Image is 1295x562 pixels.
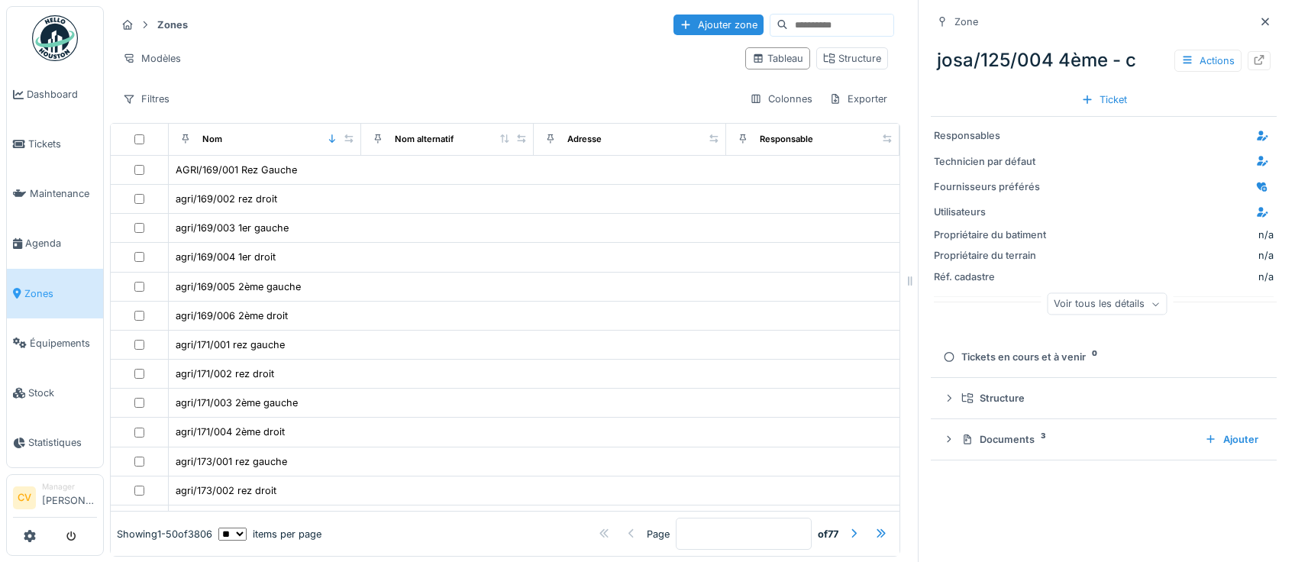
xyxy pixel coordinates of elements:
[30,186,97,201] span: Maintenance
[202,133,222,146] div: Nom
[116,47,188,69] div: Modèles
[176,425,285,439] div: agri/171/004 2ème droit
[934,128,1048,143] div: Responsables
[1174,50,1242,72] div: Actions
[1054,270,1274,284] div: n/a
[760,133,813,146] div: Responsable
[934,179,1048,194] div: Fournisseurs préférés
[32,15,78,61] img: Badge_color-CXgf-gQk.svg
[28,137,97,151] span: Tickets
[7,218,103,268] a: Agenda
[28,435,97,450] span: Statistiques
[934,205,1048,219] div: Utilisateurs
[7,169,103,218] a: Maintenance
[117,527,212,541] div: Showing 1 - 50 of 3806
[822,88,894,110] div: Exporter
[176,221,289,235] div: agri/169/003 1er gauche
[176,192,277,206] div: agri/169/002 rez droit
[1075,89,1133,110] div: Ticket
[24,286,97,301] span: Zones
[42,481,97,514] li: [PERSON_NAME]
[934,270,1048,284] div: Réf. cadastre
[937,343,1271,371] summary: Tickets en cours et à venir0
[743,88,819,110] div: Colonnes
[934,248,1048,263] div: Propriétaire du terrain
[7,418,103,467] a: Statistiques
[176,483,276,498] div: agri/173/002 rez droit
[961,432,1193,447] div: Documents
[176,338,285,352] div: agri/171/001 rez gauche
[30,336,97,350] span: Équipements
[176,396,298,410] div: agri/171/003 2ème gauche
[818,527,838,541] strong: of 77
[13,481,97,518] a: CV Manager[PERSON_NAME]
[176,279,301,294] div: agri/169/005 2ème gauche
[176,308,288,323] div: agri/169/006 2ème droit
[7,69,103,119] a: Dashboard
[176,163,297,177] div: AGRI/169/001 Rez Gauche
[27,87,97,102] span: Dashboard
[673,15,764,35] div: Ajouter zone
[176,367,274,381] div: agri/171/002 rez droit
[752,51,803,66] div: Tableau
[25,236,97,250] span: Agenda
[937,384,1271,412] summary: Structure
[954,15,978,29] div: Zone
[961,391,1258,405] div: Structure
[395,133,454,146] div: Nom alternatif
[176,250,276,264] div: agri/169/004 1er droit
[567,133,602,146] div: Adresse
[28,386,97,400] span: Stock
[151,18,194,32] strong: Zones
[1258,228,1274,242] div: n/a
[1047,293,1167,315] div: Voir tous les détails
[943,350,1258,364] div: Tickets en cours et à venir
[7,318,103,368] a: Équipements
[1199,429,1264,450] div: Ajouter
[42,481,97,493] div: Manager
[218,527,321,541] div: items per page
[13,486,36,509] li: CV
[937,425,1271,454] summary: Documents3Ajouter
[647,527,670,541] div: Page
[934,154,1048,169] div: Technicien par défaut
[823,51,881,66] div: Structure
[931,40,1277,80] div: josa/125/004 4ème - c
[934,228,1048,242] div: Propriétaire du batiment
[116,88,176,110] div: Filtres
[7,119,103,169] a: Tickets
[7,269,103,318] a: Zones
[7,368,103,418] a: Stock
[176,454,287,469] div: agri/173/001 rez gauche
[1054,248,1274,263] div: n/a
